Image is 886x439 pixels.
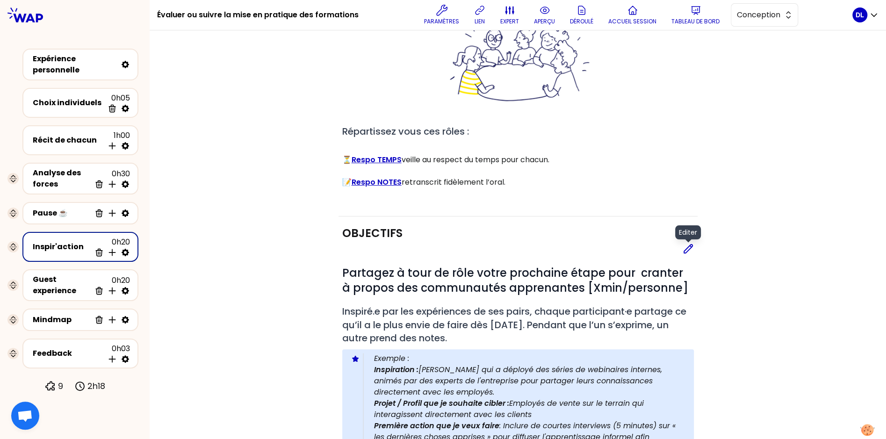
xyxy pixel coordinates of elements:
div: 0h05 [104,93,130,113]
p: 📝 retranscrit fidèlement l’oral. [342,177,694,188]
button: aperçu [530,1,559,29]
p: 9 [58,380,63,393]
strong: Première action que je veux faire [374,420,499,431]
div: Analyse des forces [33,167,91,190]
button: Accueil session [605,1,660,29]
a: Respo NOTES [352,177,402,187]
p: [PERSON_NAME] qui a déployé des séries de webinaires internes, animés par des experts de l'entrep... [374,364,686,398]
div: Inspir'action [33,241,91,252]
button: lien [470,1,489,29]
div: Choix individuels [33,97,104,108]
button: Déroulé [566,1,597,29]
span: Partagez à tour de rôle votre prochaine étape pour cranter à propos des communautés apprenantes [... [342,265,688,295]
div: Mindmap [33,314,91,325]
img: filesOfInstructions%2FTIju0MhKKRPiGV7K-table.png [445,15,591,104]
div: 0h20 [91,275,130,295]
strong: Inspiration : [374,364,418,375]
div: Ouvrir le chat [11,402,39,430]
strong: Projet / Profil que je souhaite cibler : [374,398,509,409]
span: Editer [675,225,701,239]
div: 1h00 [104,130,130,151]
div: Expérience personnelle [33,53,117,76]
p: DL [856,10,864,20]
button: DL [852,7,879,22]
a: Respo TEMPS [352,154,402,165]
button: Conception [731,3,798,27]
div: 0h30 [91,168,130,189]
p: lien [475,18,485,25]
p: Tableau de bord [671,18,720,25]
div: Pause ☕️ [33,208,91,219]
h2: Objectifs [342,226,403,241]
p: Déroulé [570,18,593,25]
p: expert [500,18,519,25]
button: Tableau de bord [668,1,723,29]
span: Inspiré.e par les expériences de ses pairs, chaque participant·e partage ce qu’il a le plus envie... [342,305,689,345]
div: Récit de chacun [33,135,104,146]
div: Guest experience [33,274,91,296]
button: expert [497,1,523,29]
p: Accueil session [608,18,656,25]
button: Paramètres [420,1,463,29]
div: 0h20 [91,237,130,257]
div: Feedback [33,348,104,359]
p: ⏳ veille au respect du temps pour chacun. [342,154,694,166]
p: Exemple : [374,353,686,364]
span: Conception [737,9,779,21]
p: Employés de vente sur le terrain qui interagissent directement avec les clients [374,398,686,420]
div: 0h03 [104,343,130,364]
p: 2h18 [87,380,105,393]
span: Répartissez vous ces rôles : [342,125,469,138]
p: Paramètres [424,18,459,25]
button: Objectifs [342,226,694,241]
p: aperçu [534,18,555,25]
